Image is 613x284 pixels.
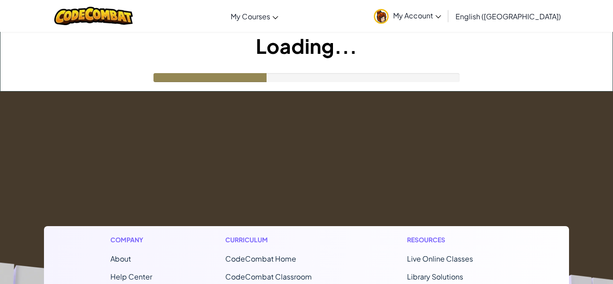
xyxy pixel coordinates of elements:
h1: Loading... [0,32,613,60]
span: My Account [393,11,441,20]
a: CodeCombat Classroom [225,272,312,281]
a: English ([GEOGRAPHIC_DATA]) [451,4,565,28]
span: CodeCombat Home [225,254,296,263]
h1: Resources [407,235,503,245]
span: English ([GEOGRAPHIC_DATA]) [455,12,561,21]
img: avatar [374,9,389,24]
a: About [110,254,131,263]
a: Library Solutions [407,272,463,281]
span: My Courses [231,12,270,21]
a: Live Online Classes [407,254,473,263]
a: My Account [369,2,446,30]
h1: Curriculum [225,235,334,245]
a: Help Center [110,272,152,281]
img: CodeCombat logo [54,7,133,25]
a: My Courses [226,4,283,28]
h1: Company [110,235,152,245]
